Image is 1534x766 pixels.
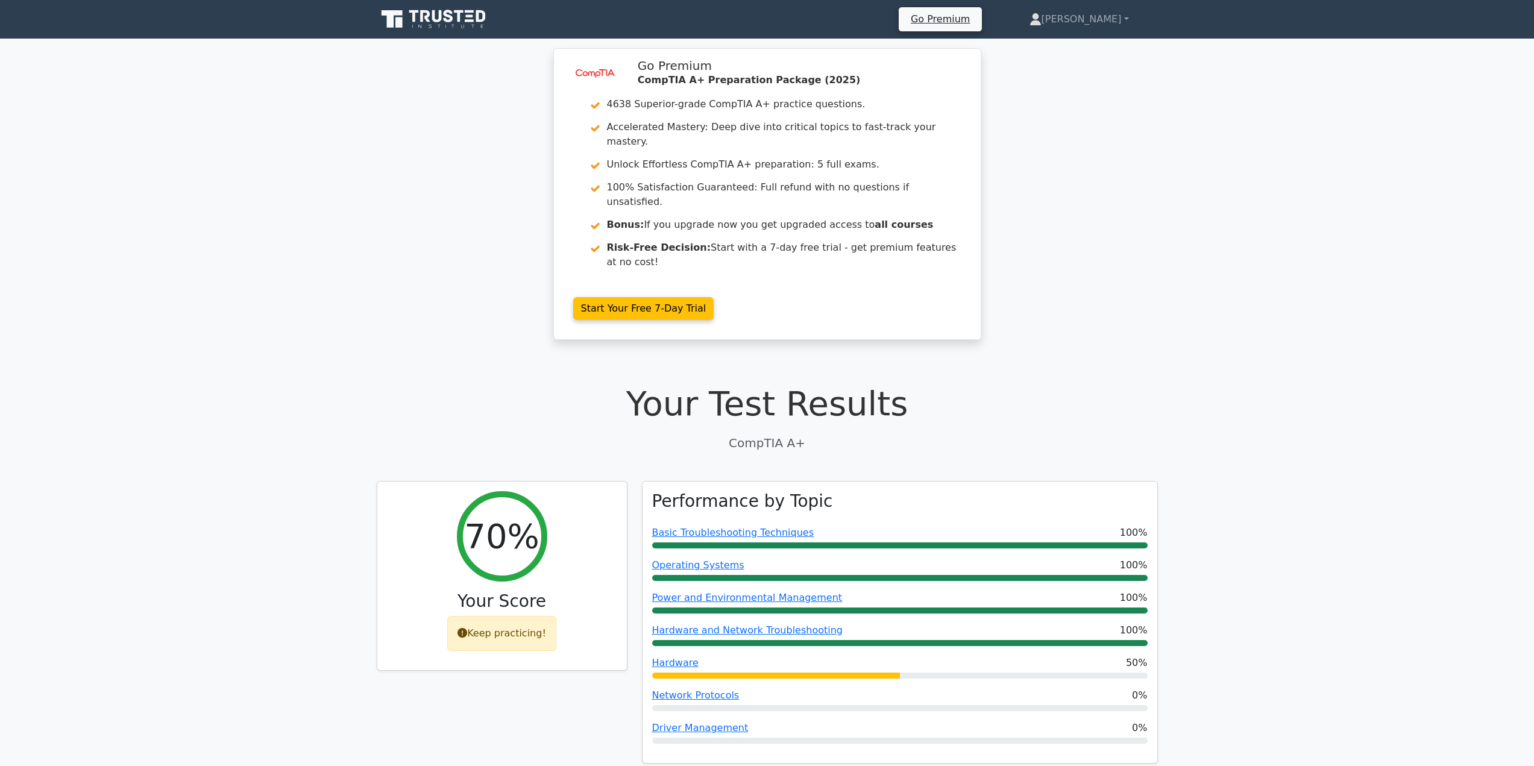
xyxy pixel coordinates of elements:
div: Keep practicing! [447,616,556,651]
span: 100% [1120,623,1148,638]
a: [PERSON_NAME] [1001,7,1158,31]
a: Network Protocols [652,689,740,701]
a: Start Your Free 7-Day Trial [573,297,714,320]
a: Driver Management [652,722,749,733]
a: Hardware and Network Troubleshooting [652,624,843,636]
span: 50% [1126,656,1148,670]
p: CompTIA A+ [377,434,1158,452]
span: 0% [1132,688,1147,703]
h2: 70% [464,516,539,556]
h3: Your Score [387,591,617,612]
a: Hardware [652,657,699,668]
span: 100% [1120,558,1148,573]
a: Go Premium [904,11,977,27]
h3: Performance by Topic [652,491,833,512]
span: 0% [1132,721,1147,735]
span: 100% [1120,526,1148,540]
a: Basic Troubleshooting Techniques [652,527,814,538]
a: Operating Systems [652,559,744,571]
span: 100% [1120,591,1148,605]
h1: Your Test Results [377,383,1158,424]
a: Power and Environmental Management [652,592,843,603]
